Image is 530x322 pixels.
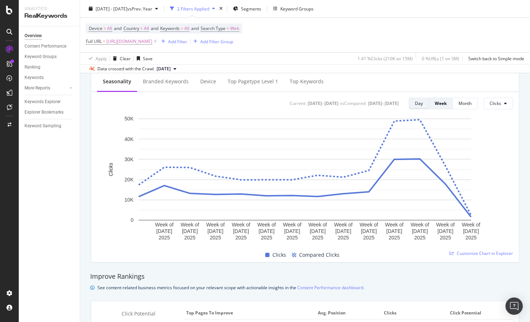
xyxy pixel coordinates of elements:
[257,222,276,228] text: Week of
[440,235,451,241] text: 2025
[318,310,376,316] span: Avg. Position
[290,100,306,106] div: Current:
[140,25,143,31] span: =
[409,98,429,109] button: Day
[123,25,139,31] span: Country
[450,250,513,256] a: Customize Chart in Explorer
[181,222,199,228] text: Week of
[340,100,367,106] div: vs Compared :
[97,66,154,72] div: Data crossed with the Crawl
[25,53,75,61] a: Keyword Groups
[270,3,316,14] button: Keyword Groups
[412,228,428,234] text: [DATE]
[124,177,134,182] text: 20K
[191,25,199,31] span: and
[156,228,172,234] text: [DATE]
[124,136,134,142] text: 40K
[415,100,423,106] div: Day
[25,109,75,116] a: Explorer Bookmarks
[438,228,454,234] text: [DATE]
[25,122,61,130] div: Keyword Sampling
[436,222,455,228] text: Week of
[124,197,134,203] text: 10K
[143,78,189,85] div: Branded Keywords
[272,251,286,259] span: Clicks
[241,5,261,12] span: Segments
[131,217,133,223] text: 0
[206,222,225,228] text: Week of
[107,23,112,34] span: All
[435,100,447,106] div: Week
[168,38,187,44] div: Add Filter
[457,250,513,256] span: Customize Chart in Explorer
[483,98,513,109] button: Clicks
[158,37,187,46] button: Add Filter
[308,100,338,106] div: [DATE] - [DATE]
[157,66,171,72] span: 2025 Mar. 2nd
[334,222,352,228] text: Week of
[90,284,520,291] div: info banner
[86,53,107,64] button: Apply
[360,222,378,228] text: Week of
[490,100,501,106] span: Clicks
[25,6,74,12] div: Analytics
[284,228,300,234] text: [DATE]
[230,3,264,14] button: Segments
[97,284,364,291] div: See content-related business metrics focused on your relevant scope with actionable insights in the
[159,235,170,241] text: 2025
[108,163,114,176] text: Clicks
[25,32,42,40] div: Overview
[25,63,40,71] div: Ranking
[200,78,216,85] div: Device
[110,53,131,64] button: Clear
[286,235,298,241] text: 2025
[190,37,233,46] button: Add Filter Group
[86,3,161,14] button: [DATE] - [DATE]vsPrev. Year
[201,25,225,31] span: Search Type
[25,53,57,61] div: Keyword Groups
[207,228,223,234] text: [DATE]
[143,55,153,61] div: Save
[338,235,349,241] text: 2025
[310,228,326,234] text: [DATE]
[389,235,400,241] text: 2025
[200,38,233,44] div: Add Filter Group
[155,222,174,228] text: Week of
[218,5,224,12] div: times
[25,74,44,81] div: Keywords
[25,84,67,92] a: More Reports
[90,272,520,281] div: Improve Rankings
[384,310,442,316] span: Clicks
[114,25,122,31] span: and
[97,115,513,242] svg: A chart.
[280,5,314,12] div: Keyword Groups
[181,25,183,31] span: =
[210,235,221,241] text: 2025
[465,235,477,241] text: 2025
[335,228,351,234] text: [DATE]
[299,251,340,259] span: Compared Clicks
[154,65,179,73] button: [DATE]
[505,297,523,315] div: Open Intercom Messenger
[386,228,402,234] text: [DATE]
[25,43,66,50] div: Content Performance
[124,156,134,162] text: 30K
[261,235,272,241] text: 2025
[25,122,75,130] a: Keyword Sampling
[312,235,323,241] text: 2025
[227,25,229,31] span: =
[186,310,311,316] span: Top pages to improve
[106,36,152,47] span: [URL][DOMAIN_NAME]
[127,5,152,12] span: vs Prev. Year
[259,228,275,234] text: [DATE]
[459,100,472,106] div: Month
[151,25,158,31] span: and
[235,235,246,241] text: 2025
[453,98,478,109] button: Month
[96,55,107,61] div: Apply
[134,53,153,64] button: Save
[462,222,480,228] text: Week of
[450,310,508,316] span: Click Potential
[429,98,453,109] button: Week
